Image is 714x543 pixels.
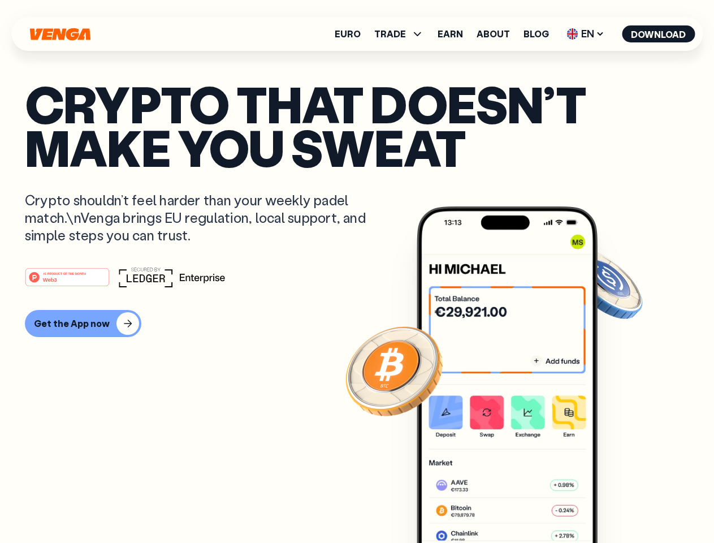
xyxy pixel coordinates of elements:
a: Blog [523,29,549,38]
div: Get the App now [34,318,110,329]
a: Euro [335,29,361,38]
tspan: #1 PRODUCT OF THE MONTH [43,271,86,275]
span: TRADE [374,29,406,38]
a: #1 PRODUCT OF THE MONTHWeb3 [25,274,110,289]
a: Earn [438,29,463,38]
tspan: Web3 [43,276,57,282]
img: flag-uk [566,28,578,40]
img: USDC coin [564,243,645,325]
p: Crypto shouldn’t feel harder than your weekly padel match.\nVenga brings EU regulation, local sup... [25,191,382,244]
a: About [477,29,510,38]
a: Get the App now [25,310,689,337]
p: Crypto that doesn’t make you sweat [25,82,689,169]
img: Bitcoin [343,320,445,421]
button: Download [622,25,695,42]
span: EN [562,25,608,43]
span: TRADE [374,27,424,41]
svg: Home [28,28,92,41]
button: Get the App now [25,310,141,337]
